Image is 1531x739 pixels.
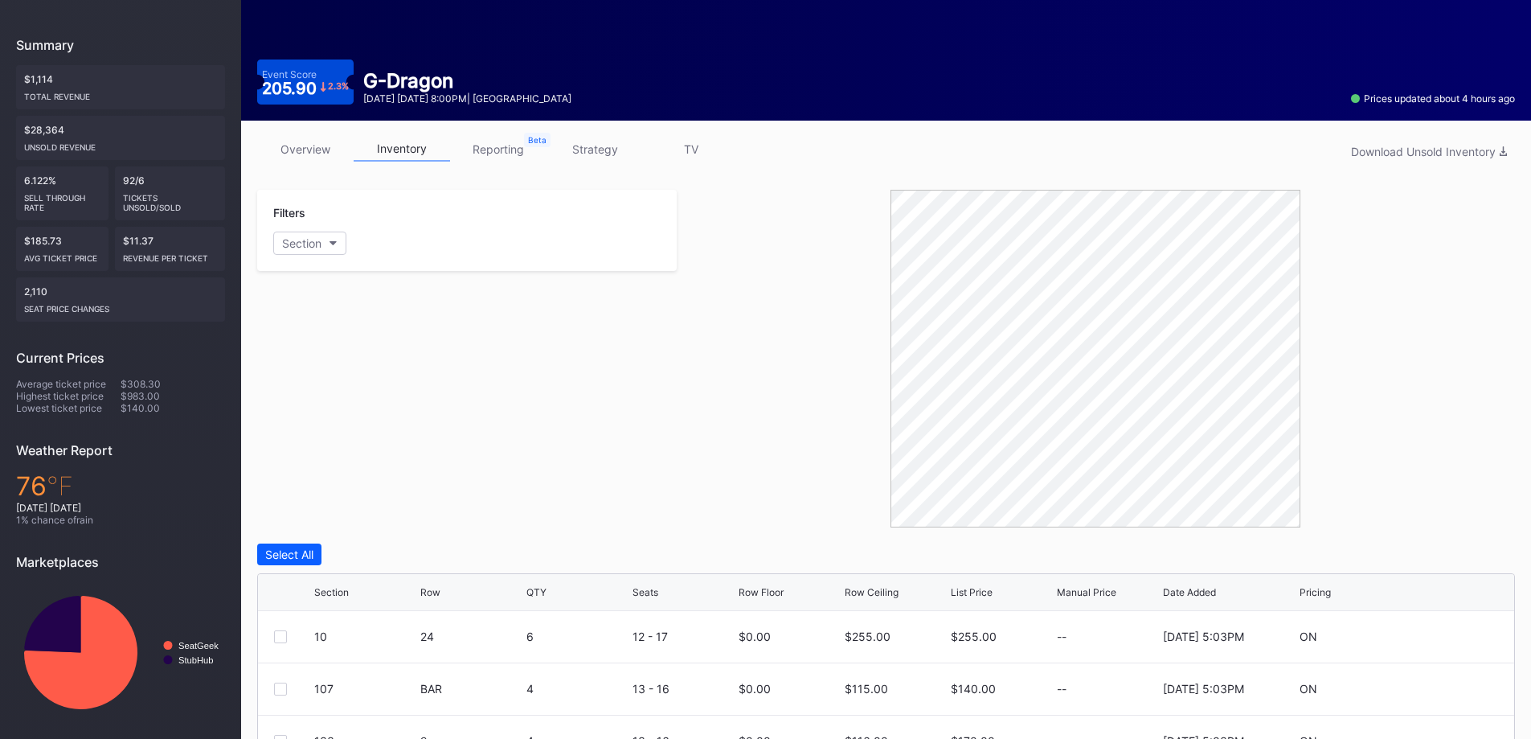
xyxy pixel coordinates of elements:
div: $0.00 [739,630,771,643]
div: [DATE] [DATE] [16,502,225,514]
div: $0.00 [739,682,771,696]
div: 2.3 % [328,82,349,91]
div: Event Score [262,68,317,80]
div: -- [1057,682,1159,696]
div: Total Revenue [24,85,217,101]
div: $255.00 [951,630,997,643]
div: $1,114 [16,65,225,109]
div: BAR [420,682,522,696]
div: [DATE] 5:03PM [1163,630,1244,643]
span: ℉ [47,470,73,502]
div: ON [1300,682,1317,696]
text: SeatGeek [178,641,219,651]
div: Manual Price [1057,586,1116,598]
div: Revenue per ticket [123,247,218,263]
a: overview [257,137,354,162]
div: $185.73 [16,227,108,271]
button: Download Unsold Inventory [1343,141,1515,162]
div: seat price changes [24,298,217,314]
button: Section [273,232,346,255]
div: 6 [526,630,628,643]
div: Weather Report [16,442,225,458]
div: 4 [526,682,628,696]
div: 107 [314,682,416,696]
div: 2,110 [16,277,225,322]
div: G-Dragon [363,69,571,92]
div: 76 [16,470,225,502]
div: Current Prices [16,350,225,366]
text: StubHub [178,655,214,665]
div: Filters [273,206,661,220]
div: List Price [951,586,993,598]
div: $28,364 [16,116,225,160]
div: Section [314,586,349,598]
div: $140.00 [951,682,996,696]
div: 24 [420,630,522,643]
div: ON [1300,630,1317,643]
div: [DATE] 5:03PM [1163,682,1244,696]
div: Row Floor [739,586,784,598]
div: 10 [314,630,416,643]
div: Select All [265,548,313,561]
div: Avg ticket price [24,247,100,263]
div: QTY [526,586,546,598]
div: Seats [632,586,658,598]
div: Pricing [1300,586,1331,598]
div: Average ticket price [16,378,121,390]
div: $140.00 [121,402,225,414]
div: Date Added [1163,586,1216,598]
div: Download Unsold Inventory [1351,145,1507,158]
div: $115.00 [845,682,888,696]
div: Row Ceiling [845,586,899,598]
div: Summary [16,37,225,53]
div: Prices updated about 4 hours ago [1351,92,1515,105]
div: Unsold Revenue [24,136,217,152]
div: Sell Through Rate [24,187,100,212]
div: Lowest ticket price [16,402,121,414]
div: [DATE] [DATE] 8:00PM | [GEOGRAPHIC_DATA] [363,92,571,105]
div: Highest ticket price [16,390,121,402]
div: Row [420,586,440,598]
div: 1 % chance of rain [16,514,225,526]
div: Marketplaces [16,554,225,570]
div: Section [282,236,321,250]
div: Tickets Unsold/Sold [123,187,218,212]
div: 92/6 [115,166,226,220]
div: 12 - 17 [632,630,735,643]
button: Select All [257,544,321,565]
div: -- [1057,630,1159,643]
div: 205.90 [262,80,349,96]
div: $11.37 [115,227,226,271]
a: inventory [354,137,450,162]
div: 13 - 16 [632,682,735,696]
div: 6.122% [16,166,108,220]
svg: Chart title [16,582,225,723]
div: $255.00 [845,630,890,643]
div: $983.00 [121,390,225,402]
a: strategy [546,137,643,162]
div: $308.30 [121,378,225,390]
a: reporting [450,137,546,162]
a: TV [643,137,739,162]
